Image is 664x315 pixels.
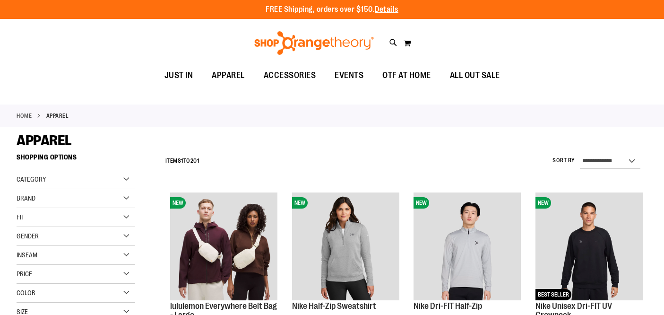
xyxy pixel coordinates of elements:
[414,197,429,209] span: NEW
[17,132,72,149] span: APPAREL
[292,301,376,311] a: Nike Half-Zip Sweatshirt
[170,192,277,301] a: lululemon Everywhere Belt Bag - LargeNEW
[292,192,399,300] img: Nike Half-Zip Sweatshirt
[414,192,521,301] a: Nike Dri-FIT Half-ZipNEW
[165,154,199,168] h2: Items to
[535,192,643,300] img: Nike Unisex Dri-FIT UV Crewneck
[375,5,398,14] a: Details
[164,65,193,86] span: JUST IN
[17,232,39,240] span: Gender
[292,192,399,301] a: Nike Half-Zip SweatshirtNEW
[170,192,277,300] img: lululemon Everywhere Belt Bag - Large
[17,112,32,120] a: Home
[17,175,46,183] span: Category
[253,31,375,55] img: Shop Orangetheory
[17,289,35,297] span: Color
[17,213,25,221] span: Fit
[181,157,183,164] span: 1
[414,301,482,311] a: Nike Dri-FIT Half-Zip
[535,192,643,301] a: Nike Unisex Dri-FIT UV CrewneckNEWBEST SELLER
[382,65,431,86] span: OTF AT HOME
[292,197,308,209] span: NEW
[212,65,245,86] span: APPAREL
[17,194,35,202] span: Brand
[335,65,363,86] span: EVENTS
[535,197,551,209] span: NEW
[414,192,521,300] img: Nike Dri-FIT Half-Zip
[17,149,135,170] strong: Shopping Options
[17,270,32,278] span: Price
[17,251,37,259] span: Inseam
[266,4,398,15] p: FREE Shipping, orders over $150.
[190,157,199,164] span: 201
[264,65,316,86] span: ACCESSORIES
[552,157,575,165] label: Sort By
[170,197,186,209] span: NEW
[450,65,500,86] span: ALL OUT SALE
[535,289,571,300] span: BEST SELLER
[46,112,69,120] strong: APPAREL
